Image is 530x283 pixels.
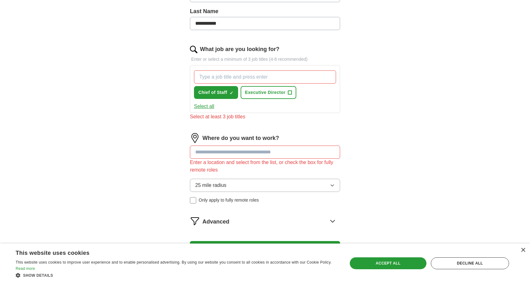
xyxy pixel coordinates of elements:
button: Chief of Staff✓ [194,86,238,99]
div: Enter a location and select from the list, or check the box for fully remote roles [190,159,340,174]
img: location.png [190,133,200,143]
span: Show details [23,273,53,278]
span: Chief of Staff [198,89,227,96]
input: Only apply to fully remote roles [190,197,196,203]
img: filter [190,216,200,226]
label: Where do you want to work? [202,134,279,142]
div: Close [521,248,525,253]
button: Executive Director [241,86,296,99]
span: 25 mile radius [195,182,227,189]
div: This website uses cookies [16,247,322,257]
button: Select all [194,103,214,110]
button: 25 mile radius [190,179,340,192]
div: Accept all [350,257,426,269]
p: Enter or select a minimum of 3 job titles (4-8 recommended) [190,56,340,63]
div: Decline all [431,257,509,269]
img: search.png [190,46,197,53]
label: Last Name [190,7,340,16]
span: This website uses cookies to improve user experience and to enable personalised advertising. By u... [16,260,332,265]
label: What job are you looking for? [200,45,279,54]
input: Type a job title and press enter [194,70,336,84]
span: ✓ [230,90,233,95]
button: Start applying for jobs [190,241,340,254]
div: Select at least 3 job titles [190,113,340,121]
span: Only apply to fully remote roles [199,197,259,203]
div: Show details [16,272,338,278]
span: Advanced [202,218,229,226]
a: Read more, opens a new window [16,266,35,271]
span: Executive Director [245,89,285,96]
